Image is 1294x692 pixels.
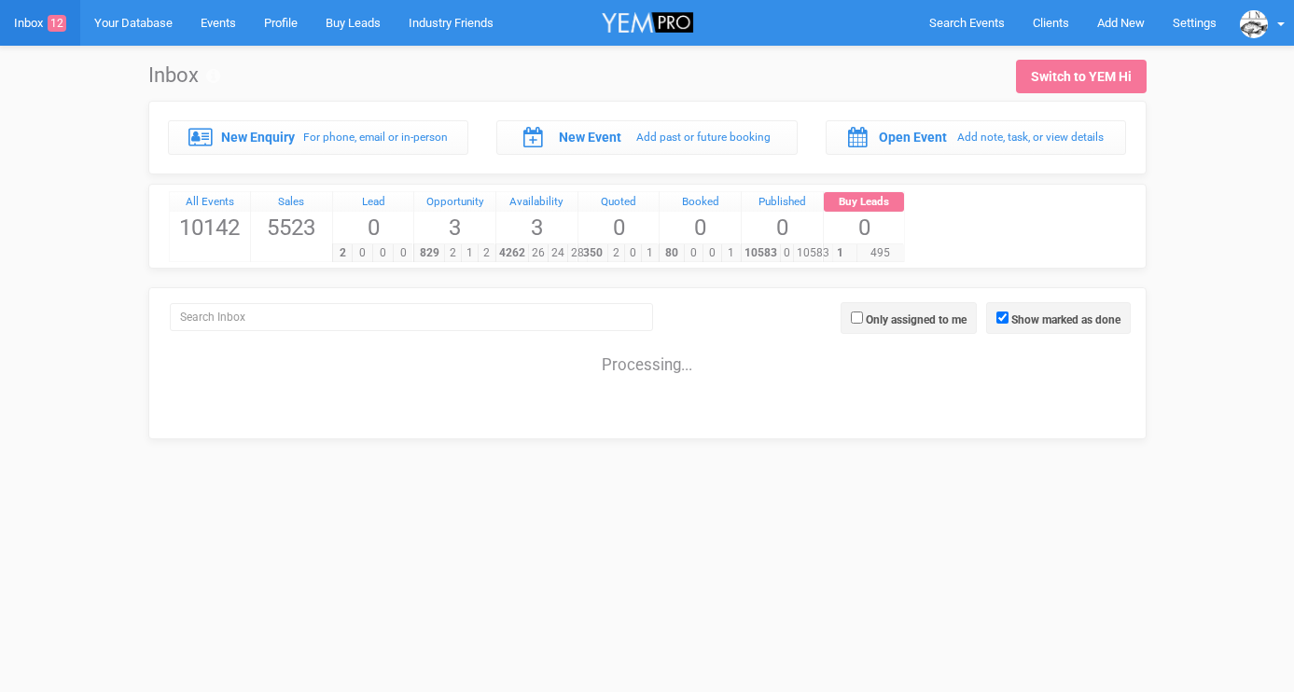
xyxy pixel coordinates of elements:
span: Search Events [929,16,1005,30]
span: 1 [461,244,479,262]
span: 1 [721,244,741,262]
span: 3 [496,212,577,243]
span: 12 [48,15,66,32]
span: 0 [824,212,905,243]
span: 0 [578,212,660,243]
span: 24 [548,244,568,262]
img: data [1240,10,1268,38]
a: Published [742,192,823,213]
label: Show marked as done [1011,311,1120,328]
a: New Enquiry For phone, email or in-person [168,120,469,154]
a: Quoted [578,192,660,213]
span: 0 [742,212,823,243]
span: 10583 [793,244,833,262]
span: 3 [414,212,495,243]
a: Booked [660,192,741,213]
h1: Inbox [148,64,220,87]
div: Processing... [154,336,1141,373]
span: Add New [1097,16,1145,30]
a: All Events [170,192,251,213]
span: 80 [659,244,685,262]
span: 2 [607,244,625,262]
small: Add note, task, or view details [957,131,1104,144]
span: 2 [444,244,462,262]
label: New Event [559,128,621,146]
a: Lead [333,192,414,213]
div: Switch to YEM Hi [1031,67,1132,86]
span: 0 [660,212,741,243]
span: 28 [567,244,588,262]
span: 0 [624,244,642,262]
span: 4262 [495,244,529,262]
input: Search Inbox [170,303,653,331]
span: 0 [352,244,373,262]
a: Open Event Add note, task, or view details [826,120,1127,154]
a: New Event Add past or future booking [496,120,798,154]
label: New Enquiry [221,128,295,146]
span: 829 [413,244,444,262]
span: 1 [641,244,659,262]
a: Sales [251,192,332,213]
span: 350 [577,244,608,262]
label: Open Event [879,128,947,146]
span: 0 [372,244,394,262]
span: 1 [823,244,857,262]
span: 0 [703,244,722,262]
span: 495 [856,244,904,262]
span: 10583 [741,244,781,262]
span: 0 [393,244,414,262]
a: Availability [496,192,577,213]
small: Add past or future booking [636,131,771,144]
span: 2 [478,244,495,262]
span: 26 [528,244,549,262]
a: Buy Leads [824,192,905,213]
a: Opportunity [414,192,495,213]
span: 0 [684,244,703,262]
span: 0 [333,212,414,243]
a: Switch to YEM Hi [1016,60,1147,93]
span: Clients [1033,16,1069,30]
small: For phone, email or in-person [303,131,448,144]
label: Only assigned to me [866,311,967,328]
span: 0 [780,244,794,262]
span: 10142 [170,212,251,243]
span: 5523 [251,212,332,243]
span: 2 [332,244,354,262]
